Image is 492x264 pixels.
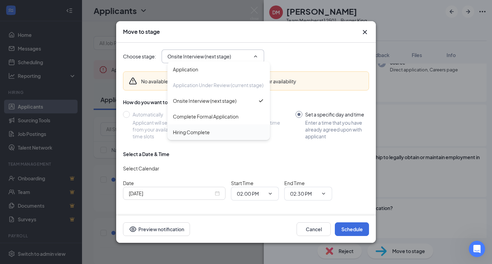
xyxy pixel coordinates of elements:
svg: Cross [361,28,369,36]
iframe: Intercom live chat [469,241,485,257]
div: We typically reply in under a minute [14,93,114,100]
button: Cancel [297,222,331,236]
input: Oct 15, 2025 [129,190,214,197]
svg: Eye [129,225,137,233]
img: Profile image for Kiara [93,11,107,25]
div: Application Under Review (current stage) [173,81,263,89]
p: How can we help? [14,60,123,72]
img: logo [14,14,53,23]
button: Preview notificationEye [123,222,190,236]
button: Add your availability [252,78,296,85]
input: Start time [237,190,265,197]
svg: Checkmark [258,97,264,104]
span: Choose stage : [123,53,156,60]
button: Close [361,28,369,36]
button: Schedule [335,222,369,236]
span: Messages [91,218,114,223]
div: How do you want to schedule time with the applicant? [123,99,369,106]
p: Hi 12501 👋 [14,48,123,60]
div: Select a Date & Time [123,151,169,157]
img: Profile image for Adrian [67,11,81,25]
div: Send us a message [14,86,114,93]
svg: Warning [129,77,137,85]
div: Send us a messageWe typically reply in under a minute [7,80,130,106]
div: Onsite Interview (next stage) [173,97,236,105]
button: Messages [68,201,137,228]
svg: ChevronDown [268,191,273,196]
span: Select Calendar [123,165,159,171]
span: End Time [284,180,305,186]
div: Application [173,66,198,73]
svg: ChevronUp [253,54,258,59]
span: Home [26,218,42,223]
svg: ChevronDown [321,191,326,196]
div: No available time slots to automatically schedule. [141,78,296,85]
h3: Move to stage [123,28,160,36]
span: Date [123,180,134,186]
span: Start Time [231,180,254,186]
input: End time [290,190,318,197]
div: Close [118,11,130,23]
img: Profile image for Eingelie [80,11,94,25]
div: Complete Formal Application [173,113,238,120]
div: Hiring Complete [173,128,210,136]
